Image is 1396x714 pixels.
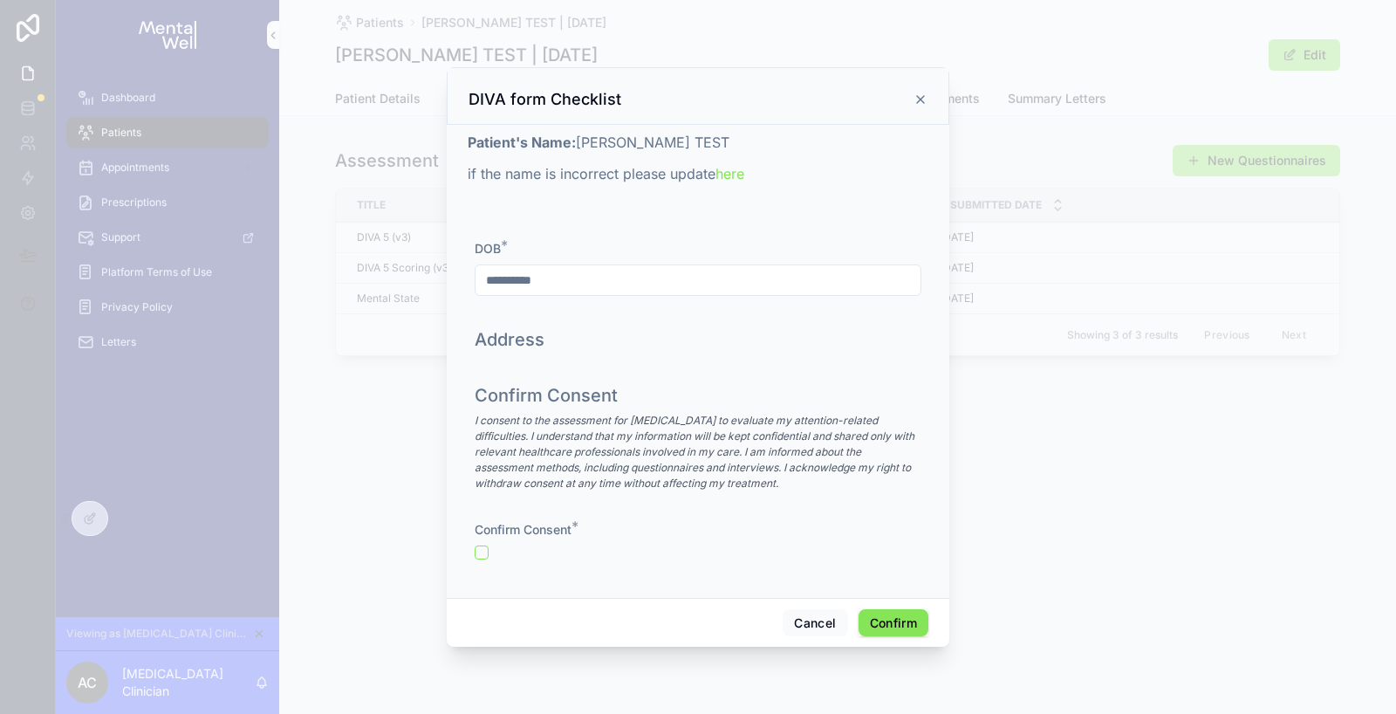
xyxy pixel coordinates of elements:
[475,414,914,490] em: I consent to the assessment for [MEDICAL_DATA] to evaluate my attention-related difficulties. I u...
[468,163,928,184] p: if the name is incorrect please update
[468,134,576,151] strong: Patient's Name:
[475,241,501,256] span: DOB
[783,609,847,637] button: Cancel
[715,165,744,182] a: here
[475,383,618,408] h1: Confirm Consent
[475,522,571,537] span: Confirm Consent
[469,89,621,110] h3: DIVA form Checklist
[475,327,544,352] h1: Address
[468,132,928,153] p: [PERSON_NAME] TEST
[859,609,928,637] button: Confirm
